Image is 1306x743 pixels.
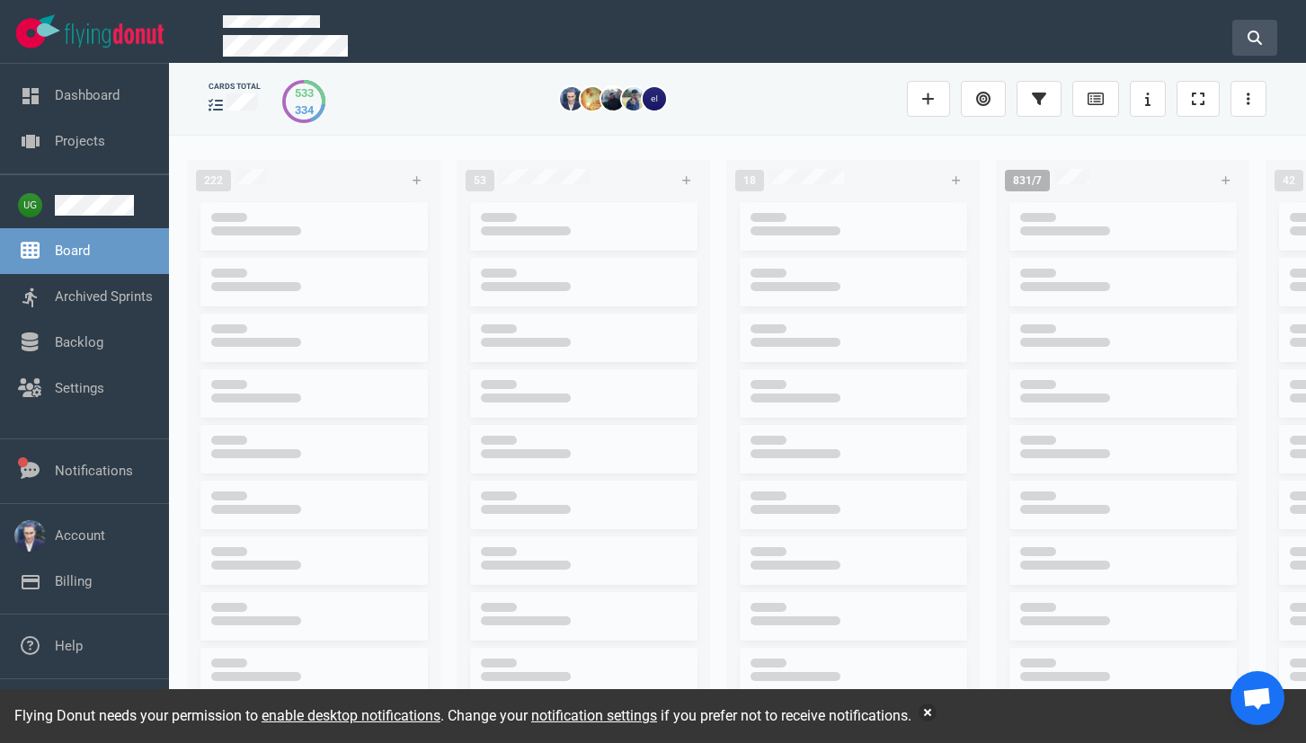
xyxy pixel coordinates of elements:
[14,707,440,724] span: Flying Donut needs your permission to
[440,707,911,724] span: . Change your if you prefer not to receive notifications.
[295,84,314,102] div: 533
[209,81,261,93] div: cards total
[531,707,657,724] a: notification settings
[643,87,666,111] img: 26
[466,170,494,191] span: 53
[55,288,153,305] a: Archived Sprints
[581,87,604,111] img: 26
[55,87,120,103] a: Dashboard
[1230,671,1284,725] div: Open chat
[622,87,645,111] img: 26
[560,87,583,111] img: 26
[1275,170,1303,191] span: 42
[1005,170,1050,191] span: 831/7
[55,380,104,396] a: Settings
[55,638,83,654] a: Help
[262,707,440,724] a: enable desktop notifications
[55,334,103,350] a: Backlog
[55,527,105,544] a: Account
[735,170,764,191] span: 18
[196,170,231,191] span: 222
[55,243,90,259] a: Board
[295,102,314,119] div: 334
[55,133,105,149] a: Projects
[65,23,164,48] img: Flying Donut text logo
[601,87,625,111] img: 26
[55,573,92,589] a: Billing
[55,463,133,479] a: Notifications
